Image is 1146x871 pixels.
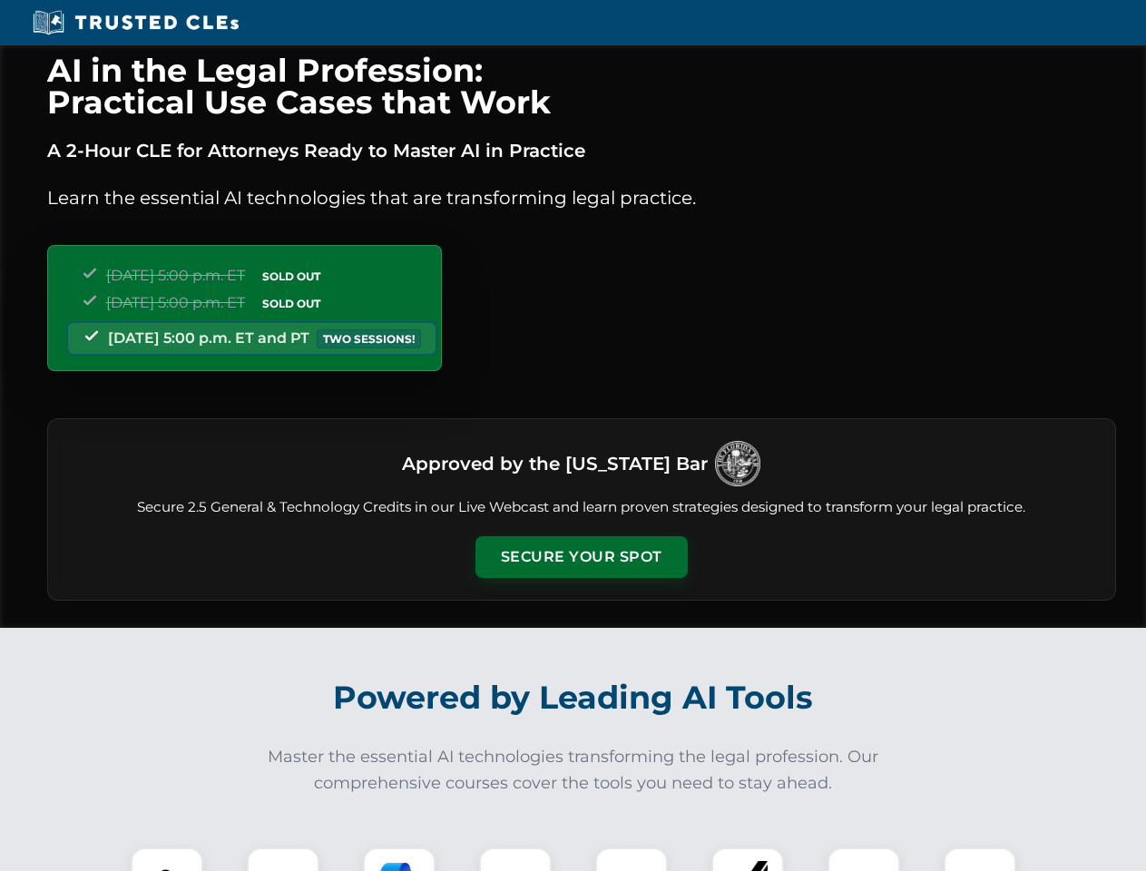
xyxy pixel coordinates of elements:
span: SOLD OUT [256,294,327,313]
p: A 2-Hour CLE for Attorneys Ready to Master AI in Practice [47,136,1116,165]
span: [DATE] 5:00 p.m. ET [106,294,245,311]
p: Master the essential AI technologies transforming the legal profession. Our comprehensive courses... [256,744,891,797]
span: SOLD OUT [256,267,327,286]
span: [DATE] 5:00 p.m. ET [106,267,245,284]
img: Logo [715,441,760,486]
img: Trusted CLEs [27,9,244,36]
h3: Approved by the [US_STATE] Bar [402,447,708,480]
h2: Powered by Leading AI Tools [71,666,1076,729]
button: Secure Your Spot [475,536,688,578]
p: Learn the essential AI technologies that are transforming legal practice. [47,183,1116,212]
p: Secure 2.5 General & Technology Credits in our Live Webcast and learn proven strategies designed ... [70,497,1093,518]
h1: AI in the Legal Profession: Practical Use Cases that Work [47,54,1116,118]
